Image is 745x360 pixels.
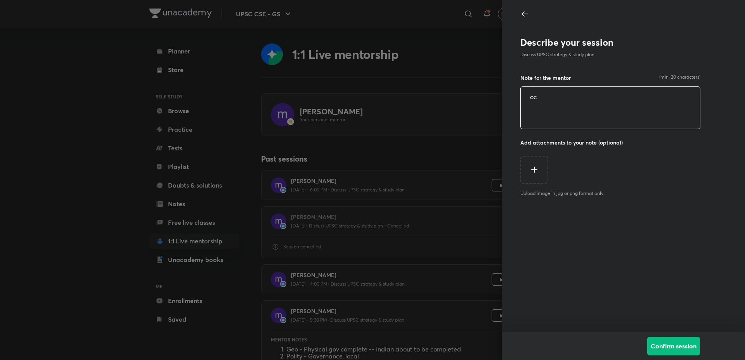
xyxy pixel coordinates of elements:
[647,337,700,355] button: Confirm session
[520,51,700,58] p: Discuss UPSC strategy & study plan
[520,37,700,48] h3: Describe your session
[520,190,700,197] p: Upload image in jpg or png format only
[659,74,700,82] p: (min. 20 characters)
[520,74,571,82] h6: Note for the mentor
[520,138,700,146] h6: Add attachments to your note (optional)
[521,87,700,129] textarea: octo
